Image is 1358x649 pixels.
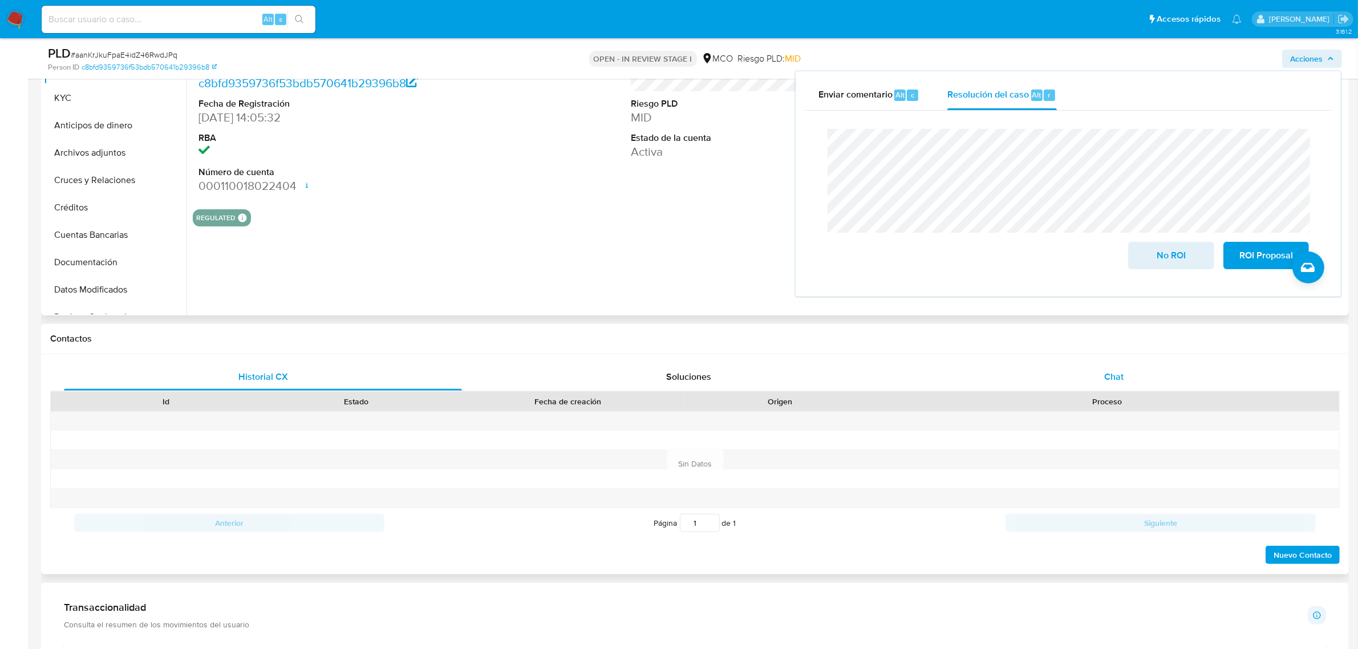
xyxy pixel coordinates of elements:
button: Créditos [44,194,187,221]
button: Datos Modificados [44,276,187,303]
span: Acciones [1290,50,1323,68]
dt: Número de cuenta [198,166,476,179]
div: Origen [693,396,867,407]
span: Alt [895,90,905,100]
button: ROI Proposal [1223,242,1309,269]
span: Chat [1104,370,1124,383]
span: Nuevo Contacto [1274,547,1332,563]
a: Salir [1337,13,1349,25]
span: s [279,14,282,25]
a: c8bfd9359736f53bdb570641b29396b8 [82,62,217,72]
dt: Riesgo PLD [631,98,908,110]
span: ROI Proposal [1238,243,1294,268]
button: Anterior [74,514,384,532]
p: OPEN - IN REVIEW STAGE I [589,51,697,67]
button: No ROI [1128,242,1214,269]
span: Historial CX [238,370,288,383]
button: Documentación [44,249,187,276]
span: Soluciones [666,370,711,383]
a: Notificaciones [1232,14,1242,24]
span: # aanKrJkuFpaE4idZ46RwdJPq [71,49,177,60]
button: Archivos adjuntos [44,139,187,167]
span: r [1048,90,1051,100]
dt: Fecha de Registración [198,98,476,110]
b: PLD [48,44,71,62]
button: Acciones [1282,50,1342,68]
span: Alt [264,14,273,25]
span: Accesos rápidos [1157,13,1221,25]
span: Resolución del caso [947,88,1029,101]
button: Devices Geolocation [44,303,187,331]
span: Enviar comentario [818,88,893,101]
button: KYC [44,84,187,112]
h1: Contactos [50,333,1340,344]
a: c8bfd9359736f53bdb570641b29396b8 [198,75,418,91]
button: Cruces y Relaciones [44,167,187,194]
div: Fecha de creación [459,396,677,407]
button: Cuentas Bancarias [44,221,187,249]
button: Nuevo Contacto [1266,546,1340,564]
dd: MID [631,109,908,125]
span: 1 [733,517,736,529]
div: Estado [269,396,443,407]
button: Siguiente [1006,514,1316,532]
span: MID [785,52,801,65]
p: felipe.cayon@mercadolibre.com [1269,14,1333,25]
input: Buscar usuario o caso... [42,12,315,27]
span: 3.161.2 [1336,27,1352,36]
dd: Activa [631,144,908,160]
div: Id [79,396,253,407]
div: Proceso [883,396,1331,407]
span: Riesgo PLD: [738,52,801,65]
b: Person ID [48,62,79,72]
span: Página de [654,514,736,532]
button: search-icon [287,11,311,27]
span: c [911,90,914,100]
div: MCO [702,52,733,65]
dt: Estado de la cuenta [631,132,908,144]
dd: 000110018022404 [198,178,476,194]
button: Anticipos de dinero [44,112,187,139]
span: Alt [1032,90,1041,100]
dd: [DATE] 14:05:32 [198,109,476,125]
span: No ROI [1143,243,1199,268]
dt: RBA [198,132,476,144]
